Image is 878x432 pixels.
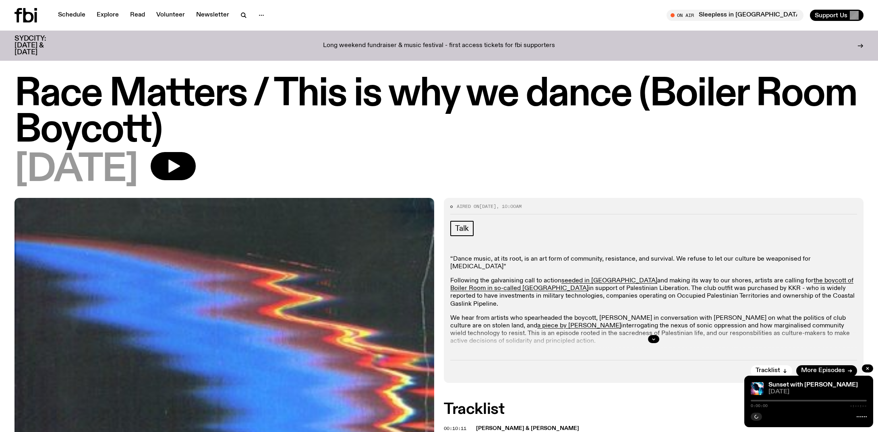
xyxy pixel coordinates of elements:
a: Explore [92,10,124,21]
a: seeded in [GEOGRAPHIC_DATA] [561,278,657,284]
button: 00:10:11 [444,426,466,431]
a: Talk [450,221,474,236]
span: [DATE] [768,389,867,395]
h1: Race Matters / This is why we dance (Boiler Room Boycott) [14,76,864,149]
img: Simon Caldwell stands side on, looking downwards. He has headphones on. Behind him is a brightly ... [751,382,764,395]
p: Following the galvanising call to action and making its way to our shores, artists are calling fo... [450,277,857,308]
span: [DATE] [14,152,138,188]
span: 00:10:11 [444,425,466,432]
span: -:--:-- [850,404,867,408]
span: 0:00:00 [751,404,768,408]
span: [PERSON_NAME] & [PERSON_NAME] [476,426,579,431]
span: , 10:00am [496,203,522,210]
p: “Dance music, at its root, is an art form of community, resistance, and survival. We refuse to le... [450,255,857,271]
span: More Episodes [801,368,845,374]
h3: SYDCITY: [DATE] & [DATE] [14,35,66,56]
p: Long weekend fundraiser & music festival - first access tickets for fbi supporters [323,42,555,49]
a: a piece by [PERSON_NAME] [537,323,621,329]
span: Aired on [457,203,479,210]
a: Sunset with [PERSON_NAME] [768,382,858,388]
button: Tracklist [751,365,792,376]
a: Read [125,10,150,21]
a: Schedule [53,10,90,21]
span: [DATE] [479,203,496,210]
span: Talk [455,224,469,233]
h2: Tracklist [444,402,864,417]
button: On AirSleepless in [GEOGRAPHIC_DATA] [667,10,803,21]
a: More Episodes [796,365,857,376]
span: Tracklist [756,368,780,374]
p: We hear from artists who spearheaded the boycott, [PERSON_NAME] in conversation with [PERSON_NAME... [450,315,857,346]
span: Support Us [815,12,847,19]
a: Newsletter [191,10,234,21]
a: Volunteer [151,10,190,21]
button: Support Us [810,10,864,21]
